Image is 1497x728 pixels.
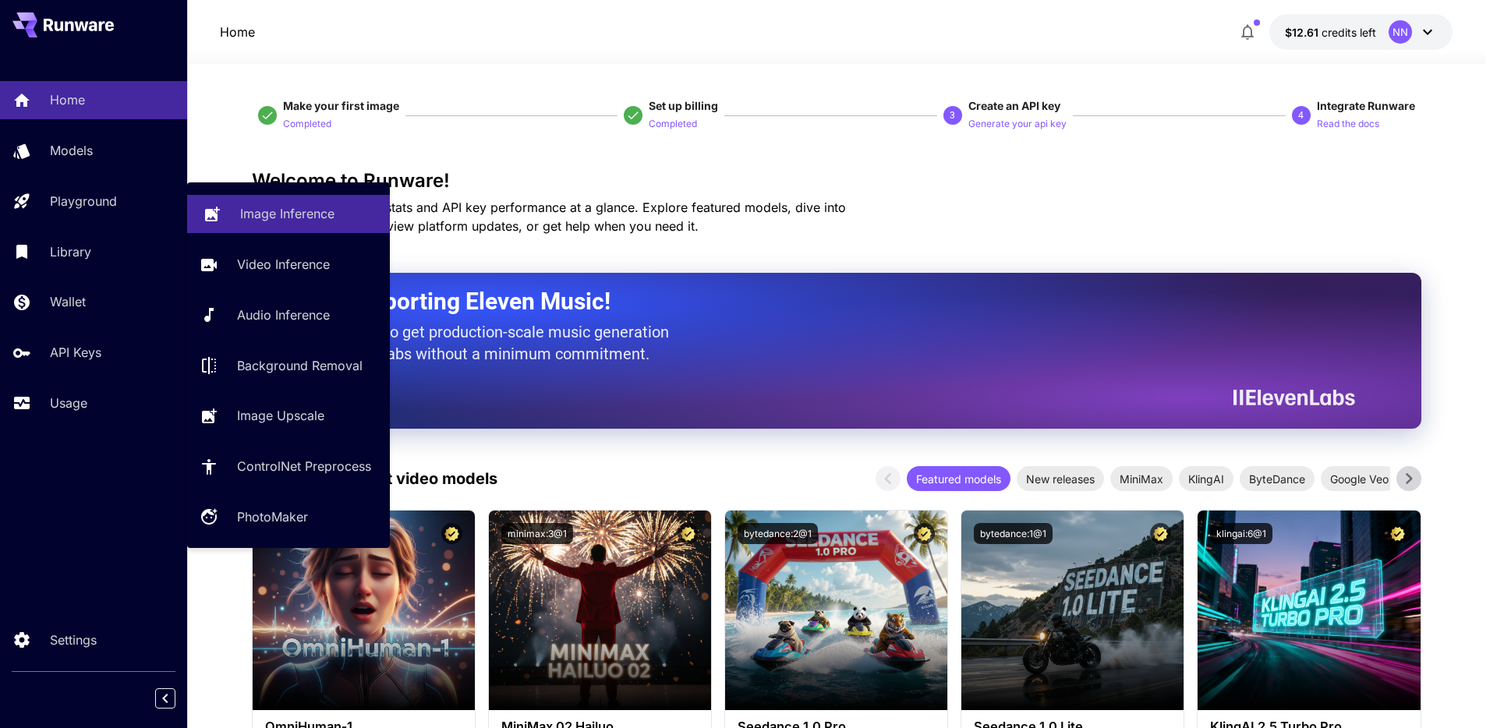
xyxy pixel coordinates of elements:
[1285,26,1322,39] span: $12.61
[1240,471,1315,487] span: ByteDance
[738,523,818,544] button: bytedance:2@1
[237,356,363,375] p: Background Removal
[950,108,955,122] p: 3
[50,343,101,362] p: API Keys
[187,195,390,233] a: Image Inference
[167,684,187,712] div: Collapse sidebar
[907,471,1010,487] span: Featured models
[1269,14,1453,50] button: $12.60881
[237,255,330,274] p: Video Inference
[50,292,86,311] p: Wallet
[155,688,175,709] button: Collapse sidebar
[50,242,91,261] p: Library
[50,141,93,160] p: Models
[252,200,846,234] span: Check out your usage stats and API key performance at a glance. Explore featured models, dive int...
[50,192,117,210] p: Playground
[968,99,1060,112] span: Create an API key
[974,523,1053,544] button: bytedance:1@1
[220,23,255,41] nav: breadcrumb
[50,394,87,412] p: Usage
[649,117,697,132] p: Completed
[187,246,390,284] a: Video Inference
[50,631,97,649] p: Settings
[1285,24,1376,41] div: $12.60881
[253,511,475,710] img: alt
[1322,26,1376,39] span: credits left
[220,23,255,41] p: Home
[187,447,390,486] a: ControlNet Preprocess
[187,397,390,435] a: Image Upscale
[725,511,947,710] img: alt
[501,523,573,544] button: minimax:3@1
[968,117,1067,132] p: Generate your api key
[237,406,324,425] p: Image Upscale
[1317,117,1379,132] p: Read the docs
[1387,523,1408,544] button: Certified Model – Vetted for best performance and includes a commercial license.
[961,511,1184,710] img: alt
[283,99,399,112] span: Make your first image
[237,457,371,475] p: ControlNet Preprocess
[1150,523,1171,544] button: Certified Model – Vetted for best performance and includes a commercial license.
[649,99,718,112] span: Set up billing
[252,170,1421,192] h3: Welcome to Runware!
[1389,20,1412,44] div: NN
[187,296,390,334] a: Audio Inference
[187,346,390,384] a: Background Removal
[1321,471,1398,487] span: Google Veo
[237,507,308,526] p: PhotoMaker
[1317,99,1415,112] span: Integrate Runware
[237,306,330,324] p: Audio Inference
[489,511,711,710] img: alt
[291,287,1343,316] h2: Now Supporting Eleven Music!
[441,523,462,544] button: Certified Model – Vetted for best performance and includes a commercial license.
[283,117,331,132] p: Completed
[1210,523,1272,544] button: klingai:6@1
[1179,471,1233,487] span: KlingAI
[187,498,390,536] a: PhotoMaker
[240,204,334,223] p: Image Inference
[1017,471,1104,487] span: New releases
[1110,471,1173,487] span: MiniMax
[1298,108,1304,122] p: 4
[914,523,935,544] button: Certified Model – Vetted for best performance and includes a commercial license.
[678,523,699,544] button: Certified Model – Vetted for best performance and includes a commercial license.
[1198,511,1420,710] img: alt
[291,321,681,365] p: The only way to get production-scale music generation from Eleven Labs without a minimum commitment.
[50,90,85,109] p: Home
